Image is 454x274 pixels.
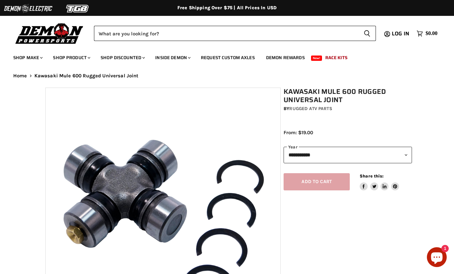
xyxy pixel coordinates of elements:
button: Search [358,26,376,41]
aside: Share this: [360,173,399,191]
a: Shop Make [8,51,47,64]
a: Demon Rewards [261,51,310,64]
span: Log in [392,29,409,38]
a: Request Custom Axles [196,51,260,64]
a: Race Kits [320,51,352,64]
a: Log in [389,31,413,37]
ul: Main menu [8,48,436,64]
a: $0.00 [413,29,441,38]
img: TGB Logo 2 [53,2,103,15]
input: Search [94,26,358,41]
img: Demon Electric Logo 2 [3,2,53,15]
a: Home [13,73,27,79]
span: From: $19.00 [284,130,313,136]
span: Kawasaki Mule 600 Rugged Universal Joint [34,73,139,79]
h1: Kawasaki Mule 600 Rugged Universal Joint [284,88,412,104]
img: Demon Powersports [13,21,86,45]
a: Rugged ATV Parts [289,106,332,111]
select: year [284,147,412,163]
a: Inside Demon [150,51,195,64]
inbox-online-store-chat: Shopify online store chat [425,247,449,269]
form: Product [94,26,376,41]
span: $0.00 [426,30,437,37]
a: Shop Product [48,51,94,64]
div: by [284,105,412,112]
span: New! [311,56,322,61]
a: Shop Discounted [96,51,149,64]
span: Share this: [360,174,384,178]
